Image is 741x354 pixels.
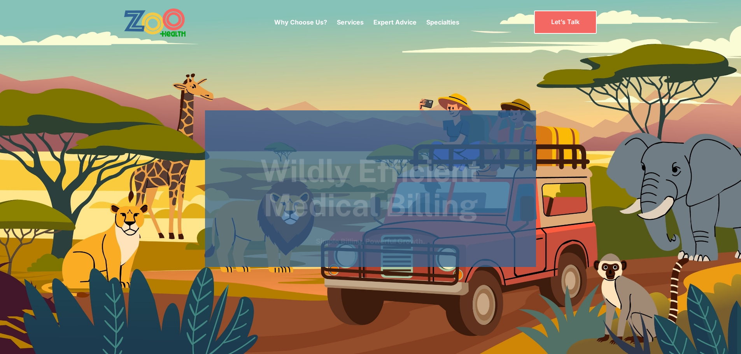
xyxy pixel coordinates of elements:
h1: Wildly Efficient Medical Billing [205,154,536,222]
a: home [124,8,207,37]
a: Expert Advice [373,18,417,26]
a: Let’s Talk [534,10,597,33]
a: Why Choose Us? [274,18,327,26]
div: Services [337,6,364,38]
a: Specialties [426,18,459,26]
div: Specialties [426,6,459,38]
p: Services [337,17,364,27]
strong: Simple Billing. Powerful Growth. [316,237,425,246]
